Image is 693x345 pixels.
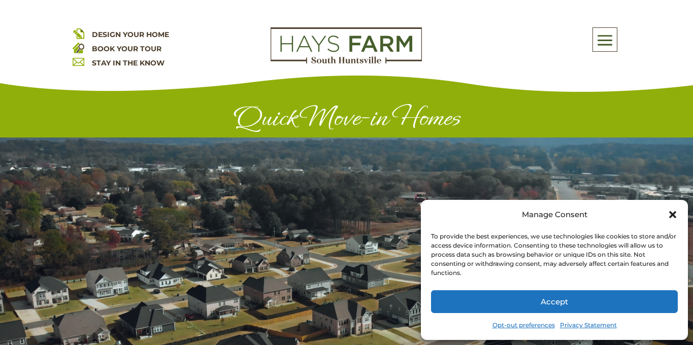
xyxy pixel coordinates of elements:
img: book your home tour [73,42,84,53]
div: Manage Consent [522,208,587,222]
h1: Quick Move-in Homes [73,102,621,137]
a: BOOK YOUR TOUR [92,44,161,53]
button: Accept [431,290,678,313]
a: Opt-out preferences [492,318,555,332]
div: To provide the best experiences, we use technologies like cookies to store and/or access device i... [431,232,677,278]
a: STAY IN THE KNOW [92,58,164,67]
a: hays farm homes huntsville development [271,57,422,66]
div: Close dialog [668,210,678,220]
img: Logo [271,27,422,64]
a: Privacy Statement [560,318,617,332]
